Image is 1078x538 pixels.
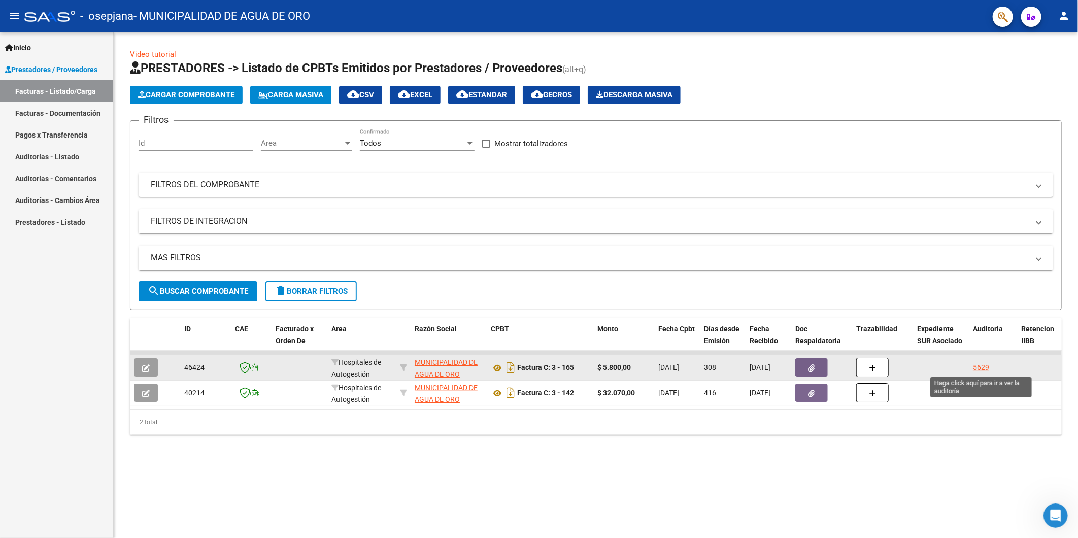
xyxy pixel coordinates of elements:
[231,318,272,363] datatable-header-cell: CAE
[184,325,191,333] span: ID
[80,5,133,27] span: - osepjana
[265,281,357,301] button: Borrar Filtros
[531,90,572,99] span: Gecros
[588,86,681,104] button: Descarga Masiva
[8,10,20,22] mat-icon: menu
[1058,10,1070,22] mat-icon: person
[261,139,343,148] span: Area
[487,318,593,363] datatable-header-cell: CPBT
[148,287,248,296] span: Buscar Comprobante
[250,86,331,104] button: Carga Masiva
[973,362,989,374] div: 5629
[1017,318,1058,363] datatable-header-cell: Retencion IIBB
[456,90,507,99] span: Estandar
[562,64,586,74] span: (alt+q)
[597,389,635,397] strong: $ 32.070,00
[184,389,205,397] span: 40214
[184,363,205,372] span: 46424
[852,318,913,363] datatable-header-cell: Trazabilidad
[415,382,483,403] div: 30678715332
[398,88,410,100] mat-icon: cloud_download
[597,363,631,372] strong: $ 5.800,00
[596,90,672,99] span: Descarga Masiva
[5,42,31,53] span: Inicio
[347,90,374,99] span: CSV
[750,325,778,345] span: Fecha Recibido
[275,285,287,297] mat-icon: delete
[398,90,432,99] span: EXCEL
[531,88,543,100] mat-icon: cloud_download
[139,113,174,127] h3: Filtros
[448,86,515,104] button: Estandar
[151,179,1029,190] mat-panel-title: FILTROS DEL COMPROBANTE
[130,61,562,75] span: PRESTADORES -> Listado de CPBTs Emitidos por Prestadores / Proveedores
[331,325,347,333] span: Area
[494,138,568,150] span: Mostrar totalizadores
[258,90,323,99] span: Carga Masiva
[973,325,1003,333] span: Auditoria
[700,318,746,363] datatable-header-cell: Días desde Emisión
[133,5,310,27] span: - MUNICIPALIDAD DE AGUA DE ORO
[139,246,1053,270] mat-expansion-panel-header: MAS FILTROS
[593,318,654,363] datatable-header-cell: Monto
[415,384,478,403] span: MUNICIPALIDAD DE AGUA DE ORO
[180,318,231,363] datatable-header-cell: ID
[750,389,770,397] span: [DATE]
[415,358,478,378] span: MUNICIPALIDAD DE AGUA DE ORO
[347,88,359,100] mat-icon: cloud_download
[411,318,487,363] datatable-header-cell: Razón Social
[360,139,381,148] span: Todos
[275,287,348,296] span: Borrar Filtros
[750,363,770,372] span: [DATE]
[917,325,962,345] span: Expediente SUR Asociado
[390,86,441,104] button: EXCEL
[327,318,396,363] datatable-header-cell: Area
[913,318,969,363] datatable-header-cell: Expediente SUR Asociado
[272,318,327,363] datatable-header-cell: Facturado x Orden De
[331,358,381,378] span: Hospitales de Autogestión
[973,387,989,399] div: 4206
[235,325,248,333] span: CAE
[139,173,1053,197] mat-expansion-panel-header: FILTROS DEL COMPROBANTE
[856,325,897,333] span: Trazabilidad
[1021,325,1054,345] span: Retencion IIBB
[148,285,160,297] mat-icon: search
[658,363,679,372] span: [DATE]
[151,216,1029,227] mat-panel-title: FILTROS DE INTEGRACION
[588,86,681,104] app-download-masive: Descarga masiva de comprobantes (adjuntos)
[139,281,257,301] button: Buscar Comprobante
[415,325,457,333] span: Razón Social
[130,410,1062,435] div: 2 total
[151,252,1029,263] mat-panel-title: MAS FILTROS
[704,325,739,345] span: Días desde Emisión
[504,385,517,401] i: Descargar documento
[704,389,716,397] span: 416
[795,325,841,345] span: Doc Respaldatoria
[139,209,1053,233] mat-expansion-panel-header: FILTROS DE INTEGRACION
[138,90,234,99] span: Cargar Comprobante
[1043,503,1068,528] iframe: Intercom live chat
[130,50,176,59] a: Video tutorial
[654,318,700,363] datatable-header-cell: Fecha Cpbt
[704,363,716,372] span: 308
[791,318,852,363] datatable-header-cell: Doc Respaldatoria
[491,325,509,333] span: CPBT
[5,64,97,75] span: Prestadores / Proveedores
[969,318,1017,363] datatable-header-cell: Auditoria
[415,357,483,378] div: 30678715332
[523,86,580,104] button: Gecros
[597,325,618,333] span: Monto
[517,364,574,372] strong: Factura C: 3 - 165
[331,384,381,403] span: Hospitales de Autogestión
[658,325,695,333] span: Fecha Cpbt
[504,359,517,376] i: Descargar documento
[658,389,679,397] span: [DATE]
[276,325,314,345] span: Facturado x Orden De
[339,86,382,104] button: CSV
[456,88,468,100] mat-icon: cloud_download
[130,86,243,104] button: Cargar Comprobante
[517,389,574,397] strong: Factura C: 3 - 142
[746,318,791,363] datatable-header-cell: Fecha Recibido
